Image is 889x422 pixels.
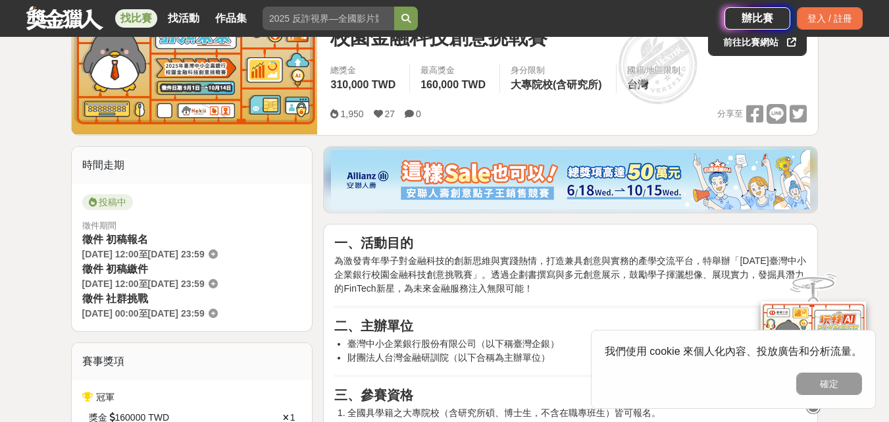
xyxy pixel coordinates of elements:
[96,392,114,402] span: 冠軍
[148,308,205,319] span: [DATE] 23:59
[717,104,743,124] span: 分享至
[148,249,205,259] span: [DATE] 23:59
[420,79,486,90] span: 160,000 TWD
[82,221,116,230] span: 徵件期間
[724,7,790,30] a: 辦比賽
[334,319,413,333] strong: 二、主辦單位
[82,194,133,210] span: 投稿中
[82,308,139,319] span: [DATE] 00:00
[148,278,205,289] span: [DATE] 23:59
[420,64,489,77] span: 最高獎金
[334,254,807,296] p: 為激發青年學子對金融科技的創新思維與實踐熱情，打造兼具創意與實務的產學交流平台，特舉辦「[DATE]臺灣中小企業銀行校園金融科技創意挑戰賽」。透過企劃書撰寫與多元創意展示，鼓勵學子揮灑想像、展現...
[82,263,148,275] span: 徵件 初稿繳件
[796,373,862,395] button: 確定
[761,298,866,386] img: d2146d9a-e6f6-4337-9592-8cefde37ba6b.png
[385,109,395,119] span: 27
[708,27,807,56] a: 前往比賽網站
[334,236,413,250] strong: 一、活動目的
[334,388,413,402] strong: 三、參賽資格
[139,308,148,319] span: 至
[331,150,810,209] img: dcc59076-91c0-4acb-9c6b-a1d413182f46.png
[416,109,421,119] span: 0
[263,7,394,30] input: 2025 反詐視界—全國影片競賽
[347,351,807,365] li: 財團法人台灣金融研訓院（以下合稱為主辦單位）
[330,64,399,77] span: 總獎金
[511,79,602,90] span: 大專院校(含研究所)
[115,9,157,28] a: 找比賽
[82,234,148,245] span: 徵件 初稿報名
[82,293,148,304] span: 徵件 社群挑戰
[605,346,862,357] span: 我們使用 cookie 來個人化內容、投放廣告和分析流量。
[330,79,395,90] span: 310,000 TWD
[139,278,148,289] span: 至
[72,343,313,380] div: 賽事獎項
[347,337,807,351] li: 臺灣中小企業銀行股份有限公司（以下稱臺灣企銀）
[210,9,252,28] a: 作品集
[163,9,205,28] a: 找活動
[511,64,605,77] div: 身分限制
[72,147,313,184] div: 時間走期
[82,249,139,259] span: [DATE] 12:00
[797,7,863,30] div: 登入 / 註冊
[139,249,148,259] span: 至
[82,278,139,289] span: [DATE] 12:00
[340,109,363,119] span: 1,950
